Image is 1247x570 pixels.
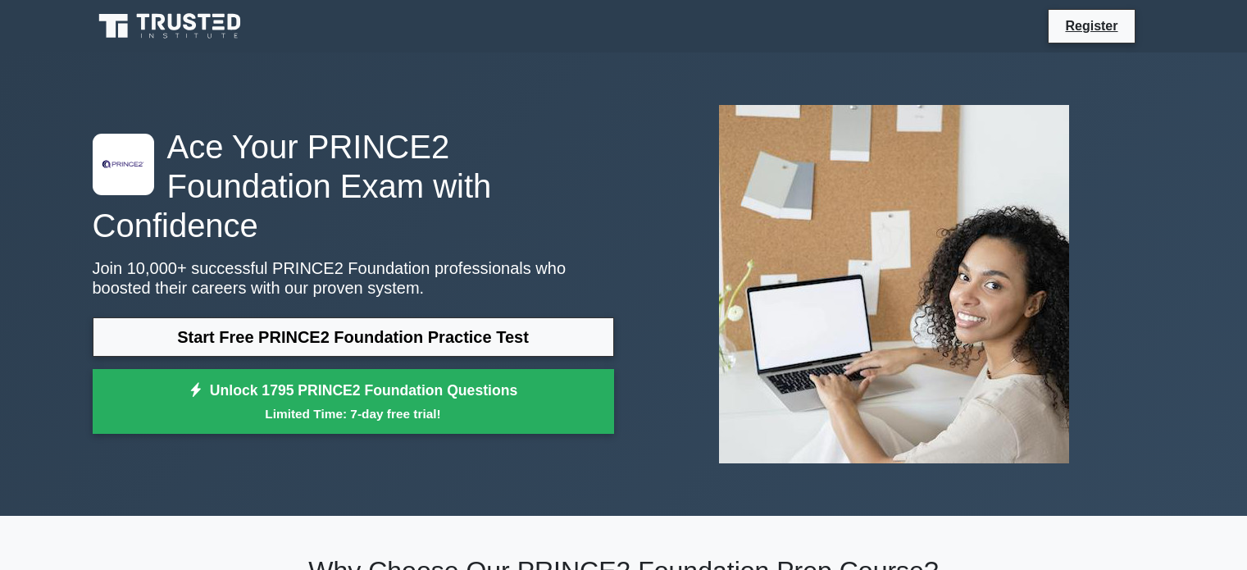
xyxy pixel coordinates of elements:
small: Limited Time: 7-day free trial! [113,404,594,423]
a: Start Free PRINCE2 Foundation Practice Test [93,317,614,357]
a: Register [1055,16,1127,36]
p: Join 10,000+ successful PRINCE2 Foundation professionals who boosted their careers with our prove... [93,258,614,298]
h1: Ace Your PRINCE2 Foundation Exam with Confidence [93,127,614,245]
a: Unlock 1795 PRINCE2 Foundation QuestionsLimited Time: 7-day free trial! [93,369,614,435]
